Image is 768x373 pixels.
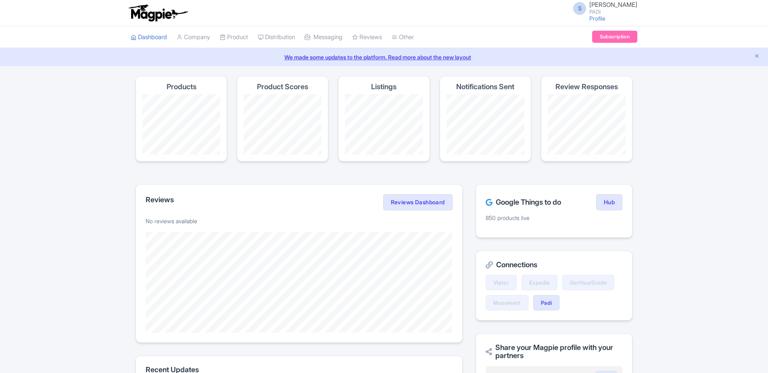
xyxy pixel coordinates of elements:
h2: Google Things to do [486,198,561,206]
a: Viator [486,275,517,290]
h2: Connections [486,261,622,269]
a: GetYourGuide [562,275,615,290]
h2: Share your Magpie profile with your partners [486,344,622,360]
p: 850 products live [486,214,622,222]
a: Other [392,26,414,48]
button: Close announcement [754,52,760,61]
a: Hub [596,194,622,210]
span: [PERSON_NAME] [589,1,637,8]
a: Reviews Dashboard [383,194,453,210]
a: Profile [589,15,605,22]
h4: Products [167,83,196,91]
img: logo-ab69f6fb50320c5b225c76a69d11143b.png [127,4,189,22]
a: Subscription [592,31,637,43]
h4: Listings [371,83,397,91]
h2: Reviews [146,196,174,204]
a: Company [177,26,210,48]
a: Messaging [305,26,342,48]
h4: Review Responses [555,83,618,91]
a: Product [220,26,248,48]
a: Dashboard [131,26,167,48]
a: S [PERSON_NAME] PADI [568,2,637,15]
a: We made some updates to the platform. Read more about the new layout [5,53,763,61]
h4: Product Scores [257,83,308,91]
a: Expedia [522,275,557,290]
a: Distribution [258,26,295,48]
a: Musement [486,295,528,310]
a: Reviews [352,26,382,48]
span: S [573,2,586,15]
small: PADI [589,9,637,15]
p: No reviews available [146,217,453,225]
h4: Notifications Sent [456,83,514,91]
a: Padi [533,295,560,310]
